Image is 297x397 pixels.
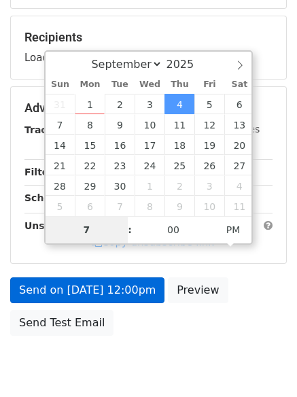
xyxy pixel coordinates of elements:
[194,94,224,114] span: September 5, 2025
[135,196,164,216] span: October 8, 2025
[24,30,273,65] div: Loading...
[162,58,211,71] input: Year
[46,216,128,243] input: Hour
[224,114,254,135] span: September 13, 2025
[75,94,105,114] span: September 1, 2025
[10,310,113,336] a: Send Test Email
[46,196,75,216] span: October 5, 2025
[24,124,70,135] strong: Tracking
[224,135,254,155] span: September 20, 2025
[224,80,254,89] span: Sat
[75,175,105,196] span: September 29, 2025
[75,155,105,175] span: September 22, 2025
[75,196,105,216] span: October 6, 2025
[105,114,135,135] span: September 9, 2025
[164,114,194,135] span: September 11, 2025
[194,114,224,135] span: September 12, 2025
[194,175,224,196] span: October 3, 2025
[10,277,164,303] a: Send on [DATE] 12:00pm
[46,114,75,135] span: September 7, 2025
[224,155,254,175] span: September 27, 2025
[164,135,194,155] span: September 18, 2025
[46,135,75,155] span: September 14, 2025
[194,155,224,175] span: September 26, 2025
[135,94,164,114] span: September 3, 2025
[24,220,91,231] strong: Unsubscribe
[105,135,135,155] span: September 16, 2025
[46,80,75,89] span: Sun
[75,80,105,89] span: Mon
[215,216,252,243] span: Click to toggle
[75,114,105,135] span: September 8, 2025
[164,80,194,89] span: Thu
[92,236,214,248] a: Copy unsubscribe link
[194,135,224,155] span: September 19, 2025
[46,94,75,114] span: August 31, 2025
[46,155,75,175] span: September 21, 2025
[105,80,135,89] span: Tue
[24,192,73,203] strong: Schedule
[224,175,254,196] span: October 4, 2025
[194,80,224,89] span: Fri
[194,196,224,216] span: October 10, 2025
[224,94,254,114] span: September 6, 2025
[135,155,164,175] span: September 24, 2025
[132,216,215,243] input: Minute
[164,94,194,114] span: September 4, 2025
[24,167,59,177] strong: Filters
[135,114,164,135] span: September 10, 2025
[105,196,135,216] span: October 7, 2025
[164,175,194,196] span: October 2, 2025
[128,216,132,243] span: :
[164,155,194,175] span: September 25, 2025
[46,175,75,196] span: September 28, 2025
[75,135,105,155] span: September 15, 2025
[164,196,194,216] span: October 9, 2025
[135,135,164,155] span: September 17, 2025
[224,196,254,216] span: October 11, 2025
[24,101,273,116] h5: Advanced
[168,277,228,303] a: Preview
[135,80,164,89] span: Wed
[105,94,135,114] span: September 2, 2025
[105,175,135,196] span: September 30, 2025
[24,30,273,45] h5: Recipients
[135,175,164,196] span: October 1, 2025
[229,332,297,397] iframe: Chat Widget
[105,155,135,175] span: September 23, 2025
